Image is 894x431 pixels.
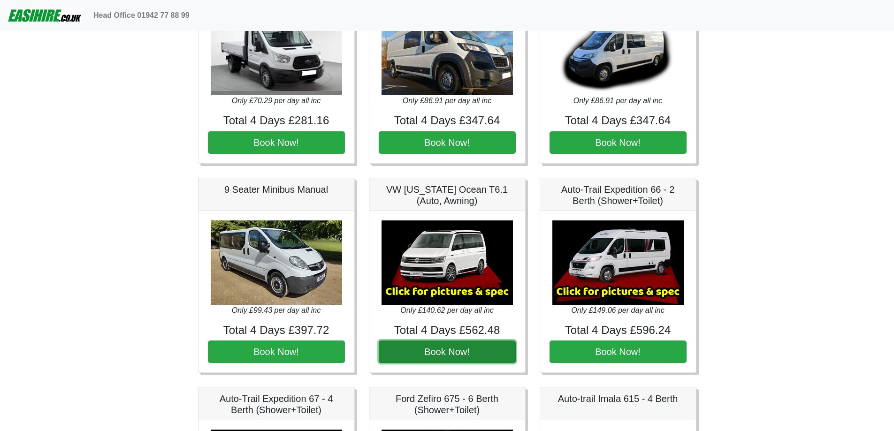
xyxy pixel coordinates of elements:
button: Book Now! [379,340,516,363]
a: Head Office 01942 77 88 99 [90,6,193,25]
i: Only £86.91 per day all inc [403,97,491,105]
h5: Ford Zefiro 675 - 6 Berth (Shower+Toilet) [379,393,516,416]
h4: Total 4 Days £347.64 [379,114,516,128]
img: Auto-Trail Expedition 66 - 2 Berth (Shower+Toilet) [552,220,684,305]
h5: Auto-Trail Expedition 67 - 4 Berth (Shower+Toilet) [208,393,345,416]
h5: 9 Seater Minibus Manual [208,184,345,195]
h4: Total 4 Days £397.72 [208,324,345,337]
img: 9 Seater Minibus Manual [211,220,342,305]
img: VW California Ocean T6.1 (Auto, Awning) [382,220,513,305]
h5: VW [US_STATE] Ocean T6.1 (Auto, Awning) [379,184,516,206]
button: Book Now! [208,340,345,363]
h5: Auto-Trail Expedition 66 - 2 Berth (Shower+Toilet) [550,184,687,206]
i: Only £140.62 per day all inc [400,306,493,314]
i: Only £99.43 per day all inc [232,306,321,314]
button: Book Now! [550,131,687,154]
img: Ford Transit Flatbed (own insurance) [211,11,342,95]
img: 7 Seater Welfare Van (own insurance) [552,11,684,95]
img: easihire_logo_small.png [8,6,82,25]
h4: Total 4 Days £596.24 [550,324,687,337]
i: Only £86.91 per day all inc [573,97,662,105]
button: Book Now! [208,131,345,154]
button: Book Now! [550,340,687,363]
i: Only £70.29 per day all inc [232,97,321,105]
h4: Total 4 Days £281.16 [208,114,345,128]
h5: Auto-trail Imala 615 - 4 Berth [550,393,687,404]
img: Peugeot Boxer LWB 6 Seater Crew Van [382,11,513,95]
b: Head Office 01942 77 88 99 [93,11,190,19]
i: Only £149.06 per day all inc [571,306,664,314]
h4: Total 4 Days £347.64 [550,114,687,128]
button: Book Now! [379,131,516,154]
h4: Total 4 Days £562.48 [379,324,516,337]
